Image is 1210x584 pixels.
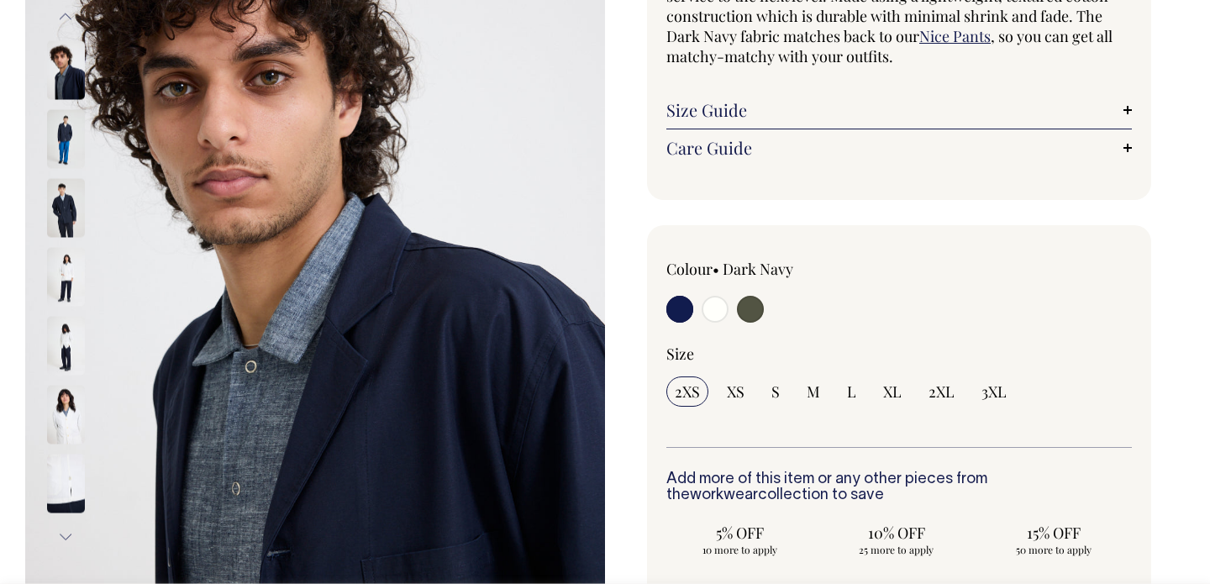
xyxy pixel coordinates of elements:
input: 2XS [666,376,708,407]
input: 10% OFF 25 more to apply [823,518,971,561]
input: XS [718,376,753,407]
span: XS [727,381,744,402]
span: M [807,381,820,402]
span: • [713,259,719,279]
input: L [839,376,865,407]
h6: Add more of this item or any other pieces from the collection to save [666,471,1132,505]
img: dark-navy [47,109,85,168]
div: Size [666,344,1132,364]
a: workwear [690,488,758,502]
span: S [771,381,780,402]
a: Size Guide [666,100,1132,120]
span: 15% OFF [988,523,1118,543]
input: 2XL [920,376,963,407]
input: 15% OFF 50 more to apply [980,518,1127,561]
a: Nice Pants [919,26,991,46]
label: Dark Navy [723,259,793,279]
span: 3XL [981,381,1007,402]
span: 10 more to apply [675,543,805,556]
span: 2XS [675,381,700,402]
img: off-white [47,247,85,306]
span: 50 more to apply [988,543,1118,556]
img: dark-navy [47,178,85,237]
input: 3XL [973,376,1015,407]
input: XL [875,376,910,407]
button: Next [53,518,78,555]
img: off-white [47,316,85,375]
input: S [763,376,788,407]
span: 10% OFF [832,523,962,543]
span: L [847,381,856,402]
input: M [798,376,829,407]
img: dark-navy [47,40,85,99]
img: off-white [47,385,85,444]
span: , so you can get all matchy-matchy with your outfits. [666,26,1113,66]
span: 5% OFF [675,523,805,543]
span: XL [883,381,902,402]
a: Care Guide [666,138,1132,158]
span: 25 more to apply [832,543,962,556]
img: off-white [47,454,85,513]
input: 5% OFF 10 more to apply [666,518,813,561]
span: 2XL [929,381,955,402]
div: Colour [666,259,853,279]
